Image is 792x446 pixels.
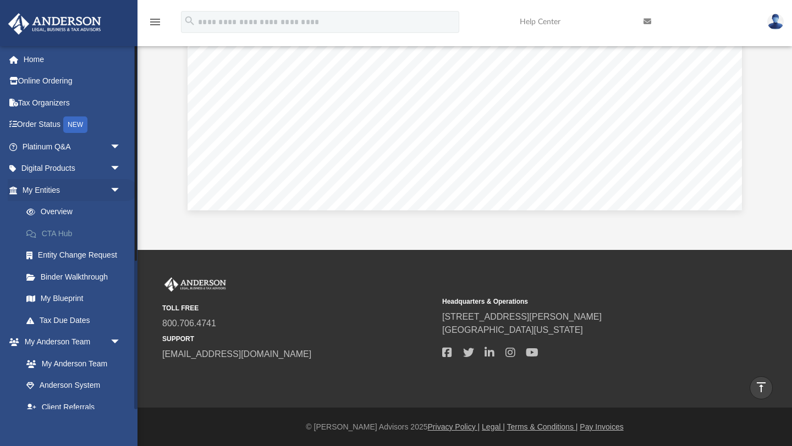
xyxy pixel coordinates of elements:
img: Anderson Advisors Platinum Portal [5,13,105,35]
a: [STREET_ADDRESS][PERSON_NAME] [442,312,602,321]
a: [EMAIL_ADDRESS][DOMAIN_NAME] [162,349,311,359]
a: Order StatusNEW [8,114,137,136]
a: Tax Due Dates [15,309,137,331]
a: My Anderson Teamarrow_drop_down [8,331,132,353]
a: CTA Hub [15,222,137,244]
a: menu [148,21,162,29]
a: Online Ordering [8,70,137,92]
a: Entity Change Request [15,244,137,266]
a: Pay Invoices [580,422,623,431]
a: Binder Walkthrough [15,266,137,288]
a: Overview [15,201,137,223]
a: Privacy Policy | [428,422,480,431]
a: Tax Organizers [8,92,137,114]
a: My Blueprint [15,288,132,310]
span: arrow_drop_down [110,179,132,202]
img: User Pic [767,14,784,30]
div: © [PERSON_NAME] Advisors 2025 [137,421,792,433]
a: Home [8,48,137,70]
i: menu [148,15,162,29]
a: Anderson System [15,375,132,397]
a: My Anderson Team [15,353,127,375]
a: vertical_align_top [750,376,773,399]
span: arrow_drop_down [110,158,132,180]
a: Platinum Q&Aarrow_drop_down [8,136,137,158]
div: NEW [63,116,87,133]
img: Anderson Advisors Platinum Portal [162,277,228,292]
a: Digital Productsarrow_drop_down [8,158,137,180]
small: SUPPORT [162,334,435,344]
a: Terms & Conditions | [507,422,578,431]
i: search [184,15,196,27]
small: TOLL FREE [162,303,435,313]
span: arrow_drop_down [110,331,132,354]
a: 800.706.4741 [162,319,216,328]
span: arrow_drop_down [110,136,132,158]
small: Headquarters & Operations [442,297,714,306]
i: vertical_align_top [755,381,768,394]
a: [GEOGRAPHIC_DATA][US_STATE] [442,325,583,335]
a: Client Referrals [15,396,132,418]
a: My Entitiesarrow_drop_down [8,179,137,201]
a: Legal | [482,422,505,431]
